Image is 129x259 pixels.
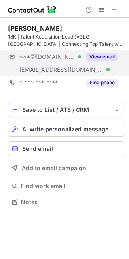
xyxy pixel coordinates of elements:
span: Send email [22,146,53,152]
span: [EMAIL_ADDRESS][DOMAIN_NAME] [19,66,104,73]
button: AI write personalized message [8,122,124,137]
button: Add to email campaign [8,161,124,176]
button: save-profile-one-click [8,103,124,117]
span: Find work email [21,182,121,190]
span: Add to email campaign [22,165,86,171]
span: ***@[DOMAIN_NAME] [19,53,75,60]
button: Send email [8,141,124,156]
button: Notes [8,197,124,208]
button: Find work email [8,180,124,192]
button: Reveal Button [86,79,118,87]
button: Reveal Button [86,53,118,61]
div: [PERSON_NAME] [8,24,62,32]
span: Notes [21,199,121,206]
div: 18K | Talent Acquisition Lead @GLG [GEOGRAPHIC_DATA] | Connecting Top Talent with Opportunities [8,33,124,48]
span: AI write personalized message [22,126,108,133]
div: Save to List / ATS / CRM [22,107,110,113]
img: ContactOut v5.3.10 [8,5,57,15]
